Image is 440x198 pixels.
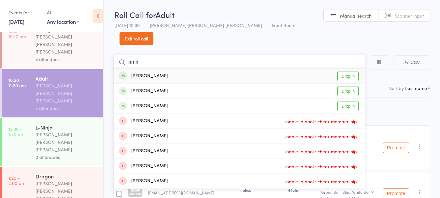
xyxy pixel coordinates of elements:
a: 10:30 -11:30 amAdult[PERSON_NAME] [PERSON_NAME] [PERSON_NAME]3 attendees [2,69,103,117]
span: Adult [156,9,175,20]
a: [DATE] [8,18,24,25]
a: 12:30 -1:30 pmL-Ninja[PERSON_NAME] [PERSON_NAME] [PERSON_NAME]0 attendees [2,118,103,166]
button: CSV [393,55,430,69]
a: 9:40 -10:10 amP-Ninja[PERSON_NAME] [PERSON_NAME] [PERSON_NAME]3 attendees [2,20,103,69]
span: Front Room [272,22,295,28]
span: Unable to book: check membership [282,161,359,171]
time: 9:40 - 10:10 am [8,28,26,39]
div: Any location [47,18,79,25]
span: [DATE] 10:30 [114,22,140,28]
div: [PERSON_NAME] [119,162,168,170]
div: [PERSON_NAME] [119,132,168,140]
time: 1:20 - 2:00 pm [8,175,25,186]
div: [PERSON_NAME] [PERSON_NAME] [PERSON_NAME] [35,131,98,153]
span: Manual search [340,12,372,19]
div: [PERSON_NAME] [119,147,168,155]
div: At [47,7,79,18]
small: unknown@ggg.com [148,190,235,195]
div: 3 attendees [35,55,98,63]
div: [PERSON_NAME] [PERSON_NAME] [PERSON_NAME] [35,33,98,55]
div: Blue-White Belt [342,190,371,194]
div: Events for [8,7,40,18]
a: Exit roll call [120,32,153,45]
div: Green Belt [321,190,378,194]
span: Unable to book: check membership [282,131,359,141]
span: [PERSON_NAME] [PERSON_NAME] [PERSON_NAME] [150,22,262,28]
input: Search by name [113,55,365,70]
div: 3 attendees [35,104,98,112]
span: Unable to book: check membership [282,116,359,126]
div: [PERSON_NAME] [PERSON_NAME] [PERSON_NAME] [35,82,98,104]
span: 4 total [288,187,316,193]
span: Roll Call for [114,9,156,20]
span: Unable to book: check membership [282,176,359,186]
div: [PERSON_NAME] [119,87,168,95]
button: Promote [383,143,409,153]
span: Unable to book: check membership [282,146,359,156]
div: [PERSON_NAME] [119,177,168,185]
div: Dragon [35,173,98,180]
div: 0 attendees [35,153,98,161]
div: [PERSON_NAME] [119,117,168,125]
div: [PERSON_NAME] [119,72,168,80]
a: Drop in [337,86,359,96]
span: Scanner input [395,12,424,19]
div: L-Ninja [35,124,98,131]
div: Last name [405,85,427,91]
label: Sort by [389,85,404,91]
div: [PERSON_NAME] [119,102,168,110]
a: Drop in [337,71,359,81]
time: 12:30 - 1:30 pm [8,126,24,137]
a: Drop in [337,101,359,111]
div: Adult [35,75,98,82]
time: 10:30 - 11:30 am [8,77,26,88]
